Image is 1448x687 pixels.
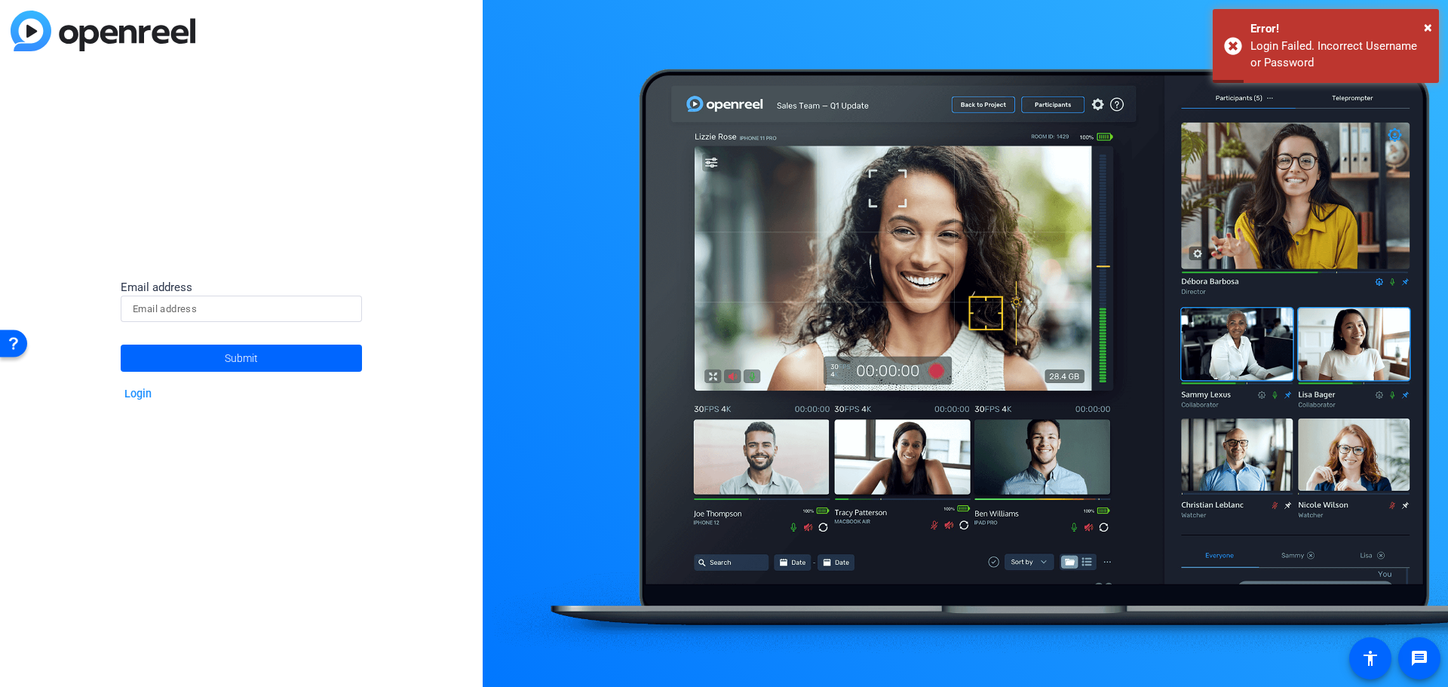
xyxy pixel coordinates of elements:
[225,339,258,377] span: Submit
[11,11,195,51] img: blue-gradient.svg
[133,300,350,318] input: Email address
[124,388,152,400] a: Login
[1250,20,1428,38] div: Error!
[1424,18,1432,36] span: ×
[121,281,192,294] span: Email address
[1361,649,1379,667] mat-icon: accessibility
[1250,38,1428,72] div: Login Failed. Incorrect Username or Password
[121,345,362,372] button: Submit
[1410,649,1428,667] mat-icon: message
[1424,16,1432,38] button: Close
